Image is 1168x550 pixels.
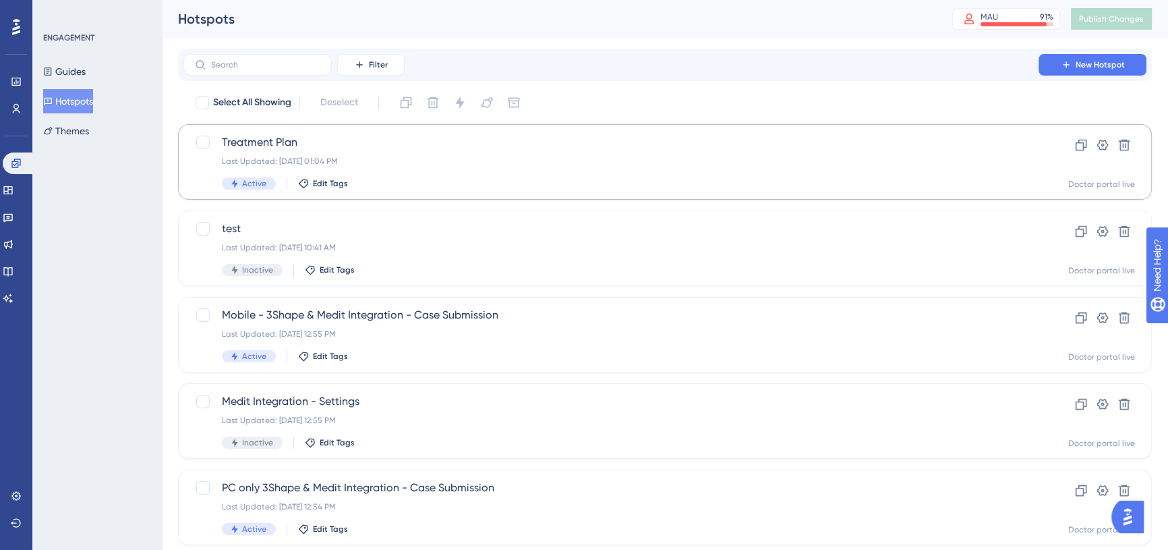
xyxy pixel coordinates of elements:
[222,415,1000,426] div: Last Updated: [DATE] 12:55 PM
[178,9,918,28] div: Hotspots
[369,59,388,70] span: Filter
[313,178,348,189] span: Edit Tags
[298,178,348,189] button: Edit Tags
[298,351,348,362] button: Edit Tags
[222,134,1000,150] span: Treatment Plan
[213,94,291,111] span: Select All Showing
[211,60,320,70] input: Search
[222,221,1000,237] span: test
[222,329,1000,339] div: Last Updated: [DATE] 12:55 PM
[305,437,355,448] button: Edit Tags
[222,156,1000,167] div: Last Updated: [DATE] 01:04 PM
[222,307,1000,323] span: Mobile - 3Shape & Medit Integration - Case Submission
[242,178,266,189] span: Active
[242,437,273,448] span: Inactive
[32,3,84,20] span: Need Help?
[313,524,348,534] span: Edit Tags
[43,32,94,43] div: ENGAGEMENT
[298,524,348,534] button: Edit Tags
[222,480,1000,496] span: PC only 3Shape & Medit Integration - Case Submission
[1068,438,1135,449] div: Doctor portal live
[1111,497,1152,537] iframe: UserGuiding AI Assistant Launcher
[320,94,358,111] span: Deselect
[1068,265,1135,276] div: Doctor portal live
[43,119,89,143] button: Themes
[320,265,355,275] span: Edit Tags
[1079,13,1144,24] span: Publish Changes
[242,351,266,362] span: Active
[337,54,405,76] button: Filter
[313,351,348,362] span: Edit Tags
[1071,8,1152,30] button: Publish Changes
[242,524,266,534] span: Active
[222,393,1000,410] span: Medit Integration - Settings
[1076,59,1125,70] span: New Hotspot
[1040,11,1053,22] div: 91 %
[222,242,1000,253] div: Last Updated: [DATE] 10:41 AM
[1068,524,1135,535] div: Doctor portal live
[222,501,1000,512] div: Last Updated: [DATE] 12:54 PM
[43,59,86,84] button: Guides
[43,89,93,113] button: Hotspots
[305,265,355,275] button: Edit Tags
[1068,352,1135,362] div: Doctor portal live
[320,437,355,448] span: Edit Tags
[242,265,273,275] span: Inactive
[1039,54,1146,76] button: New Hotspot
[981,11,998,22] div: MAU
[308,90,370,115] button: Deselect
[1068,179,1135,190] div: Doctor portal live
